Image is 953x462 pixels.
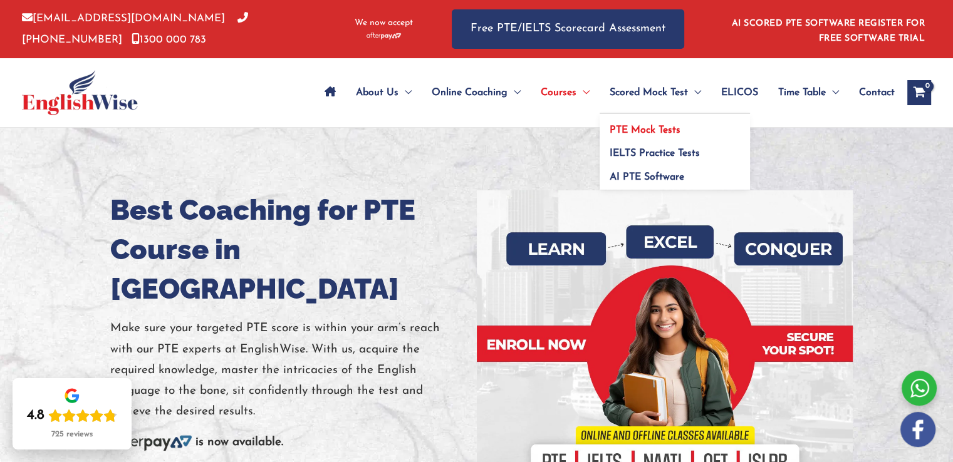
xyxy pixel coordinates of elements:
img: Afterpay-Logo [110,434,192,451]
span: Time Table [778,71,826,115]
b: is now available. [195,436,283,448]
a: Scored Mock TestMenu Toggle [600,71,711,115]
span: PTE Mock Tests [610,125,680,135]
a: Online CoachingMenu Toggle [422,71,531,115]
a: PTE Mock Tests [600,114,750,138]
p: Make sure your targeted PTE score is within your arm’s reach with our PTE experts at EnglishWise.... [110,318,467,422]
span: ELICOS [721,71,758,115]
nav: Site Navigation: Main Menu [315,71,895,115]
span: IELTS Practice Tests [610,148,700,158]
span: About Us [356,71,398,115]
a: IELTS Practice Tests [600,138,750,162]
span: Menu Toggle [398,71,412,115]
a: AI PTE Software [600,161,750,190]
a: View Shopping Cart, empty [907,80,931,105]
span: Menu Toggle [826,71,839,115]
h1: Best Coaching for PTE Course in [GEOGRAPHIC_DATA] [110,190,467,309]
img: cropped-ew-logo [22,70,138,115]
a: Time TableMenu Toggle [768,71,849,115]
span: Menu Toggle [688,71,701,115]
a: [EMAIL_ADDRESS][DOMAIN_NAME] [22,13,225,24]
span: Contact [859,71,895,115]
a: About UsMenu Toggle [346,71,422,115]
a: AI SCORED PTE SOFTWARE REGISTER FOR FREE SOFTWARE TRIAL [732,19,925,43]
span: Menu Toggle [576,71,590,115]
a: Contact [849,71,895,115]
img: Afterpay-Logo [367,33,401,39]
span: AI PTE Software [610,172,684,182]
div: 4.8 [27,407,44,424]
a: 1300 000 783 [132,34,206,45]
a: [PHONE_NUMBER] [22,13,248,44]
div: Rating: 4.8 out of 5 [27,407,117,424]
span: Menu Toggle [508,71,521,115]
img: white-facebook.png [900,412,935,447]
div: 725 reviews [51,429,93,439]
span: Scored Mock Test [610,71,688,115]
aside: Header Widget 1 [724,9,931,49]
span: Courses [541,71,576,115]
span: Online Coaching [432,71,508,115]
span: We now accept [355,17,413,29]
a: Free PTE/IELTS Scorecard Assessment [452,9,684,49]
a: ELICOS [711,71,768,115]
a: CoursesMenu Toggle [531,71,600,115]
